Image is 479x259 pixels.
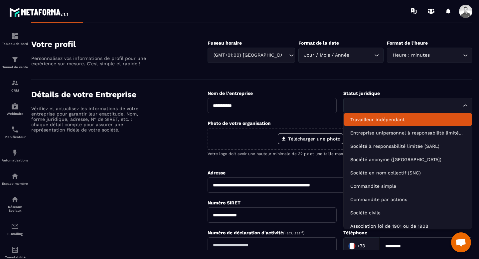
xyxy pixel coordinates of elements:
p: Réseaux Sociaux [2,205,28,212]
a: emailemailE-mailing [2,217,28,241]
p: Association loi de 1901 ou de 1908 [350,223,465,229]
p: Travailleur indépendant [350,116,465,123]
p: Comptabilité [2,255,28,259]
a: automationsautomationsWebinaire [2,97,28,121]
a: automationsautomationsEspace membre [2,167,28,190]
p: CRM [2,89,28,92]
p: Société en nom collectif (SNC) [350,169,465,176]
p: Personnalisez vos informations de profil pour une expérience sur mesure. C'est simple et rapide ! [31,56,148,66]
input: Search for option [366,241,373,251]
div: Search for option [343,98,472,113]
label: Numéro de déclaration d'activité [208,230,304,235]
p: Votre logo doit avoir une hauteur minimale de 32 px et une taille maximale de 300 ko. [208,151,472,156]
label: Statut juridique [343,91,380,96]
img: email [11,222,19,230]
p: Webinaire [2,112,28,116]
p: Entreprise unipersonnel à responsabilité limitée (EURL) [350,129,465,136]
img: formation [11,56,19,64]
p: Société à responsabilité limitée (SARL) [350,143,465,149]
label: Fuseau horaire [208,40,242,46]
a: formationformationTunnel de vente [2,51,28,74]
h4: Votre profil [31,40,208,49]
p: Tableau de bord [2,42,28,46]
p: Espace membre [2,182,28,185]
img: formation [11,32,19,40]
p: Planificateur [2,135,28,139]
p: Vérifiez et actualisez les informations de votre entreprise pour garantir leur exactitude. Nom, f... [31,106,148,132]
img: logo [9,6,69,18]
a: formationformationTableau de bord [2,27,28,51]
span: (GMT+01:00) [GEOGRAPHIC_DATA] [212,52,282,59]
p: Commandite par actions [350,196,465,203]
label: Format de la date [298,40,339,46]
label: Numéro SIRET [208,200,240,205]
img: automations [11,102,19,110]
h4: Détails de votre Entreprise [31,90,208,99]
a: formationformationCRM [2,74,28,97]
p: Société anonyme (SA) [350,156,465,163]
label: Photo de votre organisation [208,121,271,126]
img: Country Flag [345,239,359,253]
label: Nom de l'entreprise [208,91,253,96]
input: Search for option [351,52,373,59]
div: Search for option [387,48,472,63]
img: accountant [11,246,19,254]
img: social-network [11,195,19,203]
img: automations [11,172,19,180]
label: Format de l’heure [387,40,428,46]
a: Ouvrir le chat [451,232,471,252]
input: Search for option [348,102,461,109]
span: Jour / Mois / Année [303,52,351,59]
label: Téléphone [343,230,367,235]
p: Tunnel de vente [2,65,28,69]
label: Adresse [208,170,226,175]
input: Search for option [431,52,461,59]
p: Société civile [350,209,465,216]
a: automationsautomationsAutomatisations [2,144,28,167]
div: Search for option [208,48,295,63]
img: automations [11,149,19,157]
a: schedulerschedulerPlanificateur [2,121,28,144]
p: Automatisations [2,158,28,162]
span: +33 [357,243,365,249]
div: Search for option [343,237,380,255]
span: Heure : minutes [391,52,431,59]
img: formation [11,79,19,87]
a: social-networksocial-networkRéseaux Sociaux [2,190,28,217]
label: Télécharger une photo [278,133,343,144]
span: (Facultatif) [283,231,304,235]
img: scheduler [11,126,19,133]
input: Search for option [282,52,287,59]
p: Commandite simple [350,183,465,189]
p: E-mailing [2,232,28,236]
div: Search for option [298,48,384,63]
